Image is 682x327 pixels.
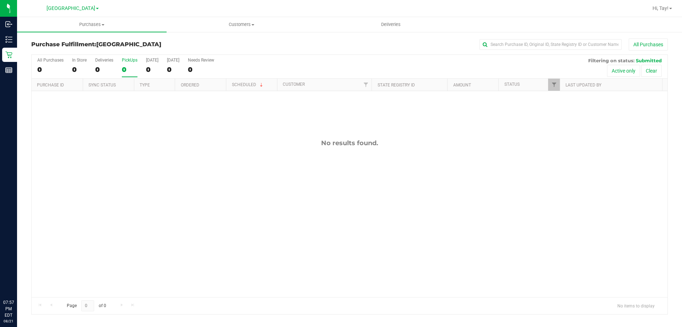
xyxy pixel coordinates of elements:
[636,58,662,63] span: Submitted
[607,65,640,77] button: Active only
[316,17,466,32] a: Deliveries
[378,83,415,88] a: State Registry ID
[629,38,668,51] button: All Purchases
[453,83,471,88] a: Amount
[146,65,158,74] div: 0
[31,41,243,48] h3: Purchase Fulfillment:
[167,17,316,32] a: Customers
[72,65,87,74] div: 0
[37,65,64,74] div: 0
[480,39,622,50] input: Search Purchase ID, Original ID, State Registry ID or Customer Name...
[588,58,634,63] span: Filtering on status:
[72,58,87,63] div: In Store
[3,299,14,318] p: 07:57 PM EDT
[88,83,116,88] a: Sync Status
[47,5,95,11] span: [GEOGRAPHIC_DATA]
[612,300,660,311] span: No items to display
[5,36,12,43] inline-svg: Inventory
[122,65,137,74] div: 0
[146,58,158,63] div: [DATE]
[7,270,28,291] iframe: Resource center
[17,17,167,32] a: Purchases
[140,83,150,88] a: Type
[95,58,113,63] div: Deliveries
[32,139,667,147] div: No results found.
[95,65,113,74] div: 0
[181,83,199,88] a: Ordered
[167,21,316,28] span: Customers
[565,83,601,88] a: Last Updated By
[188,58,214,63] div: Needs Review
[5,21,12,28] inline-svg: Inbound
[61,300,112,311] span: Page of 0
[167,65,179,74] div: 0
[37,58,64,63] div: All Purchases
[5,51,12,58] inline-svg: Retail
[360,79,372,91] a: Filter
[96,41,161,48] span: [GEOGRAPHIC_DATA]
[188,65,214,74] div: 0
[283,82,305,87] a: Customer
[372,21,410,28] span: Deliveries
[232,82,264,87] a: Scheduled
[167,58,179,63] div: [DATE]
[122,58,137,63] div: PickUps
[17,21,167,28] span: Purchases
[3,318,14,324] p: 08/21
[5,67,12,74] inline-svg: Reports
[37,83,64,88] a: Purchase ID
[653,5,669,11] span: Hi, Tay!
[641,65,662,77] button: Clear
[504,82,520,87] a: Status
[548,79,560,91] a: Filter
